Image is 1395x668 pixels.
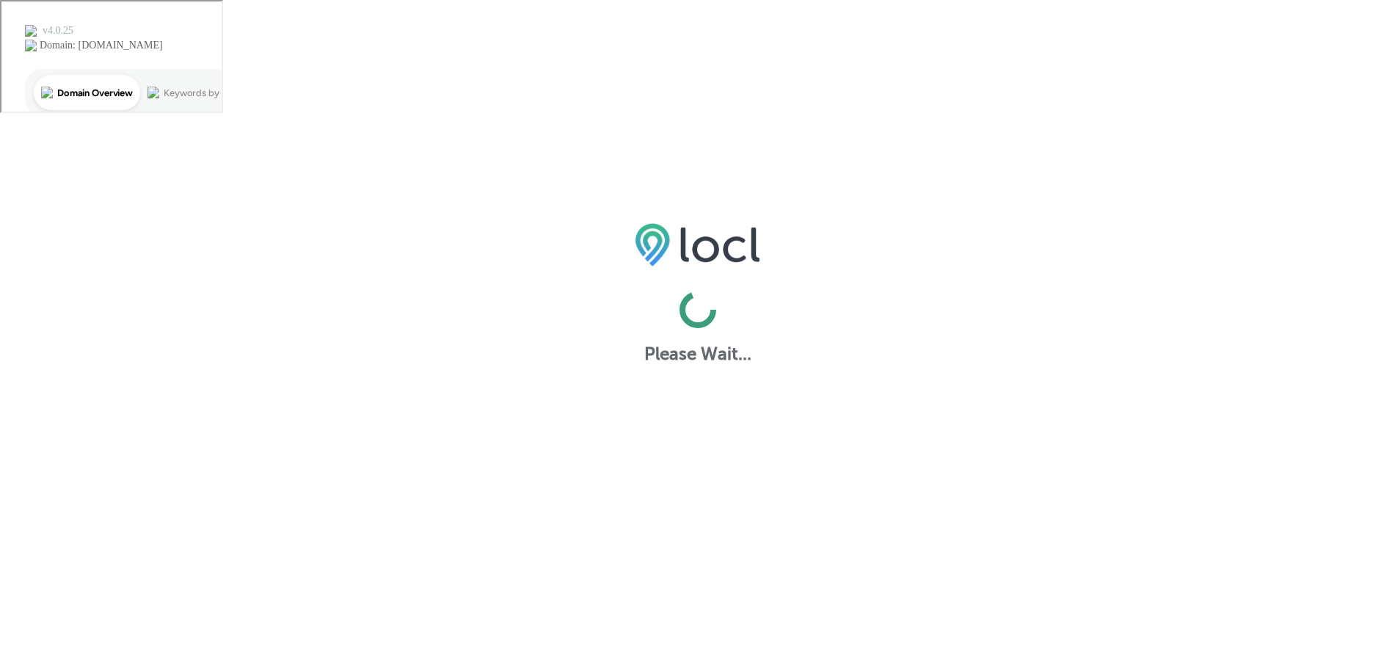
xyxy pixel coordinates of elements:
img: tab_keywords_by_traffic_grey.svg [146,85,158,97]
img: website_grey.svg [23,38,35,50]
div: Domain: [DOMAIN_NAME] [38,38,161,50]
div: Domain Overview [56,87,131,96]
img: logo_orange.svg [23,23,35,35]
div: Keywords by Traffic [162,87,247,96]
img: 6efc1275baa40be7c98c3b36c6bfde44.png [635,222,760,266]
label: Please Wait... [644,343,751,364]
div: v 4.0.25 [41,23,72,35]
img: tab_domain_overview_orange.svg [40,85,51,97]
